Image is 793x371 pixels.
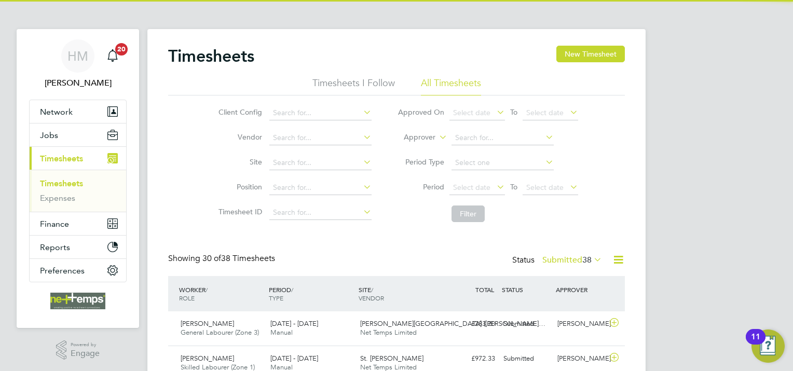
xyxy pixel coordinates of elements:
button: Preferences [30,259,126,282]
span: To [507,180,521,194]
button: New Timesheet [556,46,625,62]
li: All Timesheets [421,77,481,95]
div: PERIOD [266,280,356,307]
h2: Timesheets [168,46,254,66]
input: Search for... [269,205,372,220]
span: / [291,285,293,294]
div: Timesheets [30,170,126,212]
div: Status [512,253,604,268]
li: Timesheets I Follow [312,77,395,95]
button: Reports [30,236,126,258]
div: £283.20 [445,315,499,333]
input: Search for... [269,131,372,145]
span: Timesheets [40,154,83,163]
a: Powered byEngage [56,340,100,360]
span: St. [PERSON_NAME] [360,354,423,363]
span: To [507,105,521,119]
img: net-temps-logo-retina.png [50,293,105,309]
span: 30 of [202,253,221,264]
div: [PERSON_NAME] [553,315,607,333]
label: Client Config [215,107,262,117]
div: STATUS [499,280,553,299]
a: HM[PERSON_NAME] [29,39,127,89]
div: WORKER [176,280,266,307]
span: 20 [115,43,128,56]
button: Filter [452,205,485,222]
label: Position [215,182,262,191]
span: Powered by [71,340,100,349]
a: 20 [102,39,123,73]
div: 11 [751,337,760,350]
div: SITE [356,280,446,307]
div: Submitted [499,350,553,367]
label: Approved On [398,107,444,117]
span: Net Temps Limited [360,328,417,337]
label: Period Type [398,157,444,167]
span: Preferences [40,266,85,276]
span: Manual [270,328,293,337]
span: / [371,285,373,294]
a: Go to home page [29,293,127,309]
input: Search for... [269,156,372,170]
button: Timesheets [30,147,126,170]
label: Site [215,157,262,167]
span: HM [67,49,88,63]
span: [PERSON_NAME][GEOGRAPHIC_DATA] ([PERSON_NAME]… [360,319,545,328]
input: Search for... [269,181,372,195]
span: Holly McCarroll [29,77,127,89]
button: Jobs [30,123,126,146]
span: TOTAL [475,285,494,294]
label: Period [398,182,444,191]
input: Search for... [269,106,372,120]
span: Network [40,107,73,117]
label: Vendor [215,132,262,142]
span: ROLE [179,294,195,302]
button: Finance [30,212,126,235]
div: £972.33 [445,350,499,367]
div: Submitted [499,315,553,333]
nav: Main navigation [17,29,139,328]
button: Network [30,100,126,123]
span: / [206,285,208,294]
span: Select date [526,183,564,192]
span: [PERSON_NAME] [181,354,234,363]
span: Finance [40,219,69,229]
span: [DATE] - [DATE] [270,354,318,363]
span: 38 [582,255,592,265]
span: Select date [453,183,490,192]
label: Approver [389,132,435,143]
span: 38 Timesheets [202,253,275,264]
button: Open Resource Center, 11 new notifications [751,329,785,363]
span: TYPE [269,294,283,302]
span: Engage [71,349,100,358]
span: VENDOR [359,294,384,302]
input: Select one [452,156,554,170]
span: Select date [526,108,564,117]
a: Expenses [40,193,75,203]
div: Showing [168,253,277,264]
span: [DATE] - [DATE] [270,319,318,328]
label: Submitted [542,255,602,265]
input: Search for... [452,131,554,145]
span: [PERSON_NAME] [181,319,234,328]
div: APPROVER [553,280,607,299]
label: Timesheet ID [215,207,262,216]
span: Jobs [40,130,58,140]
span: Reports [40,242,70,252]
a: Timesheets [40,178,83,188]
span: Select date [453,108,490,117]
span: General Labourer (Zone 3) [181,328,259,337]
div: [PERSON_NAME] [553,350,607,367]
